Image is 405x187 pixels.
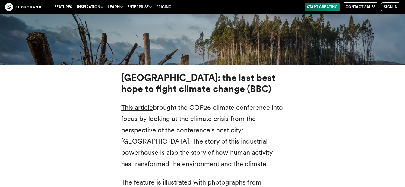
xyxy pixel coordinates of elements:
[121,72,275,94] strong: [GEOGRAPHIC_DATA]: the last best hope to fight climate change (BBC)
[381,2,400,11] a: Sign in
[93,13,312,24] h3: 9 powerful climate change stories
[154,3,174,11] a: Pricing
[52,3,74,11] a: Features
[121,103,153,111] a: This article
[121,102,284,170] p: brought the COP26 climate conference into focus by looking at the climate crisis from the perspec...
[105,3,125,11] button: Learn
[305,3,340,11] a: Start Creating
[125,3,154,11] button: Enterprise
[74,3,105,11] button: Inspiration
[343,2,378,11] a: Contact Sales
[5,3,41,11] img: The Craft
